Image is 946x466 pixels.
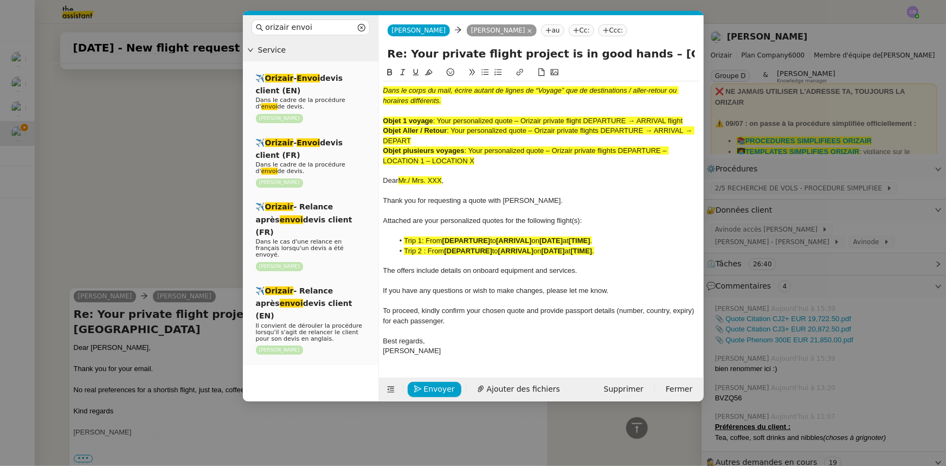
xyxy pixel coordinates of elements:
[590,237,593,245] span: .
[392,27,446,34] span: [PERSON_NAME]
[256,138,343,159] span: ✈️ - devis client (FR)
[265,138,294,147] em: Orizair
[433,117,683,125] span: : Your personalized quote – Orizair private flight DEPARTURE → ARRIVAL flight
[256,346,303,355] nz-tag: [PERSON_NAME]
[533,247,541,255] span: on
[297,138,320,147] em: Envoi
[604,383,643,395] span: Supprimer
[256,74,343,95] span: ✈️ - devis client (EN)
[404,247,444,255] span: Trip 2 : From
[565,247,571,255] span: at
[383,146,669,164] span: : Your personalized quote – Orizair private flights DEPARTURE – LOCATION 1 – LOCATION X
[442,237,491,245] strong: [DEPARTURE]
[261,103,278,110] em: envoi
[280,215,303,224] em: envoi
[383,286,609,295] span: If you have any questions or wish to make changes, please let me know.
[256,286,352,321] span: ✈️ - Relance après devis client (EN)
[383,86,679,104] em: Dans le corps du mail, écrire autant de lignes de “Voyage” que de destinations / aller-retour ou ...
[256,161,345,175] span: Dans le cadre de la procédure d' de devis.
[256,262,303,271] nz-tag: [PERSON_NAME]
[383,216,582,225] span: Attached are your personalized quotes for the following flight(s):
[256,322,363,342] span: Il convient de dérouler la procédure lorsqu'il s'agit de relancer le client pour son devis en ang...
[258,44,374,56] span: Service
[388,46,695,62] input: Subject
[383,176,398,184] span: Dear
[383,126,447,135] strong: Objet Aller / Retour
[539,237,563,245] strong: [DATE]
[571,247,593,255] strong: [TIME]
[569,237,590,245] strong: [TIME]
[265,74,294,82] em: Orizair
[398,176,442,184] span: Mr./ Mrs. XXX
[471,382,567,397] button: Ajouter des fichiers
[256,202,352,237] span: ✈️ - Relance après devis client (FR)
[532,237,539,245] span: on
[383,347,441,355] span: [PERSON_NAME]
[280,299,303,308] em: envoi
[383,307,697,324] span: To proceed, kindly confirm your chosen quote and provide passport details (number, country, expir...
[256,178,303,188] nz-tag: [PERSON_NAME]
[383,196,563,205] span: Thank you for requesting a quote with [PERSON_NAME].
[408,382,461,397] button: Envoyer
[266,21,356,34] input: Templates
[542,247,565,255] strong: [DATE]
[256,238,344,258] span: Dans le cas d'une relance en français lorsqu'un devis a été envoyé.
[659,382,699,397] button: Fermer
[424,383,455,395] span: Envoyer
[467,24,537,36] nz-tag: [PERSON_NAME]
[383,337,425,345] span: Best regards,
[490,237,496,245] span: to
[444,247,492,255] strong: [DEPARTURE]
[492,247,498,255] span: to
[383,146,465,155] strong: Objet plusieurs voyages
[487,383,560,395] span: Ajouter des fichiers
[569,24,594,36] nz-tag: Cc:
[563,237,569,245] span: at
[256,97,345,110] span: Dans le cadre de la procédure d' de devis.
[243,40,378,61] div: Service
[256,114,303,123] nz-tag: [PERSON_NAME]
[383,117,433,125] strong: Objet 1 voyage
[597,382,650,397] button: Supprimer
[265,202,294,211] em: Orizair
[265,286,294,295] em: Orizair
[541,24,564,36] nz-tag: au
[297,74,320,82] em: Envoi
[592,247,594,255] span: .
[442,176,444,184] span: ,
[383,266,577,275] span: The offers include details on onboard equipment and services.
[599,24,628,36] nz-tag: Ccc:
[404,237,442,245] span: Trip 1: From
[666,383,692,395] span: Fermer
[498,247,533,255] strong: [ARRIVAL]
[261,168,278,175] em: envoi
[383,126,694,144] span: : Your personalized quote – Orizair private flights DEPARTURE → ARRIVAL → DEPART
[496,237,531,245] strong: [ARRIVAL]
